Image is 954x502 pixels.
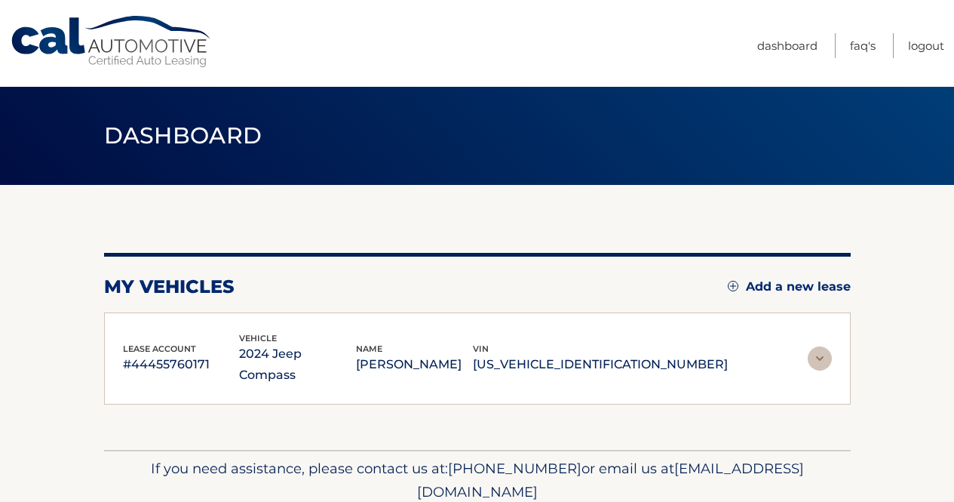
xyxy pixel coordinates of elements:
span: [PHONE_NUMBER] [448,460,581,477]
span: vehicle [239,333,277,343]
img: add.svg [728,281,738,291]
span: vin [473,343,489,354]
a: Dashboard [757,33,817,58]
p: [US_VEHICLE_IDENTIFICATION_NUMBER] [473,354,728,375]
a: Cal Automotive [10,15,213,69]
a: Logout [908,33,944,58]
span: name [356,343,382,354]
a: FAQ's [850,33,876,58]
span: Dashboard [104,122,262,149]
img: accordion-rest.svg [808,346,832,371]
p: [PERSON_NAME] [356,354,473,375]
a: Add a new lease [728,279,851,294]
span: lease account [123,343,196,354]
p: #44455760171 [123,354,240,375]
h2: my vehicles [104,276,235,298]
p: 2024 Jeep Compass [239,343,356,386]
